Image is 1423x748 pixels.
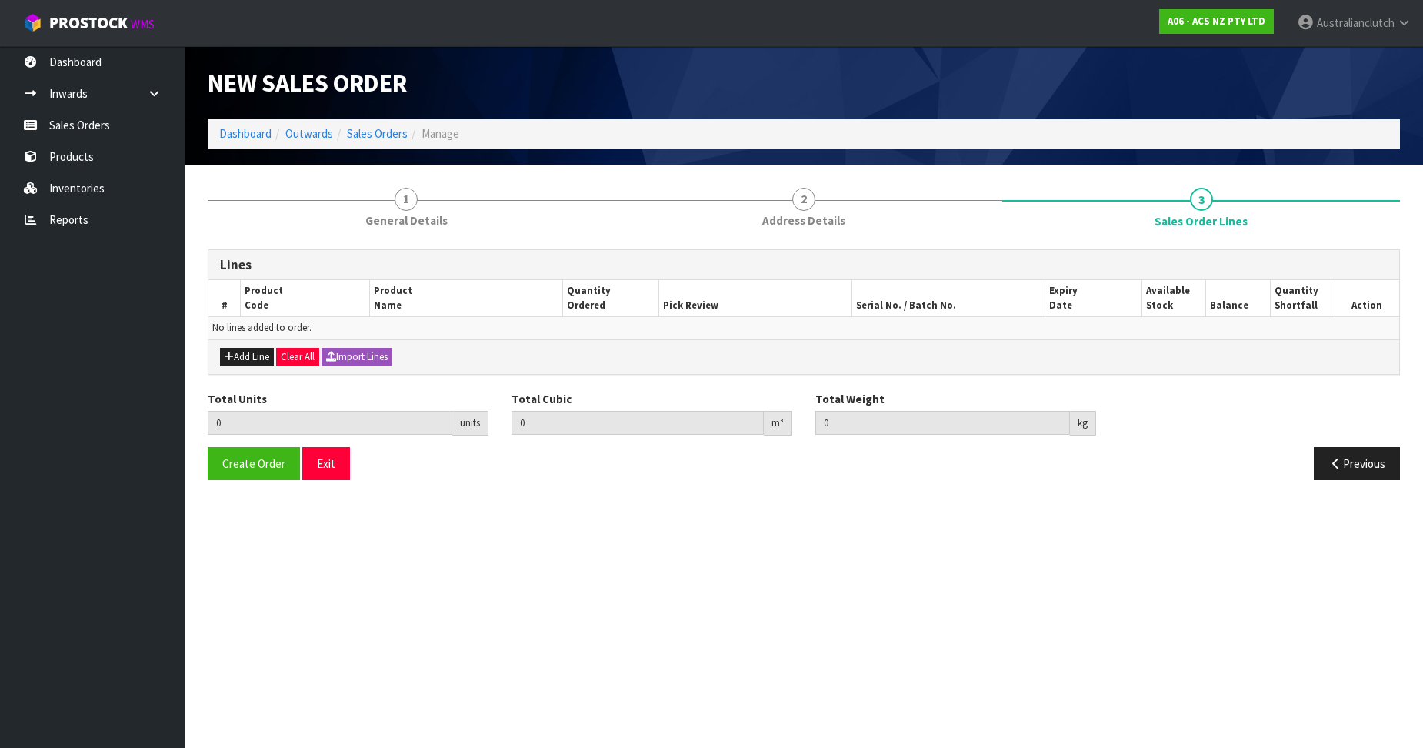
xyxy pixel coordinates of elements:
[369,280,562,316] th: Product Name
[1168,15,1265,28] strong: A06 - ACS NZ PTY LTD
[208,391,267,407] label: Total Units
[322,348,392,366] button: Import Lines
[422,126,459,141] span: Manage
[562,280,659,316] th: Quantity Ordered
[365,212,448,229] span: General Details
[764,411,792,436] div: m³
[208,280,241,316] th: #
[208,447,300,480] button: Create Order
[1190,188,1213,211] span: 3
[395,188,418,211] span: 1
[815,391,885,407] label: Total Weight
[222,456,285,471] span: Create Order
[208,238,1400,492] span: Sales Order Lines
[131,17,155,32] small: WMS
[49,13,128,33] span: ProStock
[1141,280,1206,316] th: Available Stock
[792,188,815,211] span: 2
[852,280,1045,316] th: Serial No. / Batch No.
[1271,280,1335,316] th: Quantity Shortfall
[815,411,1070,435] input: Total Weight
[1070,411,1096,436] div: kg
[1317,15,1395,30] span: Australianclutch
[1155,213,1248,229] span: Sales Order Lines
[347,126,408,141] a: Sales Orders
[208,317,1399,339] td: No lines added to order.
[762,212,845,229] span: Address Details
[1045,280,1142,316] th: Expiry Date
[512,411,764,435] input: Total Cubic
[285,126,333,141] a: Outwards
[220,258,1388,272] h3: Lines
[1206,280,1271,316] th: Balance
[659,280,852,316] th: Pick Review
[208,67,407,99] span: New Sales Order
[452,411,488,436] div: units
[276,348,319,366] button: Clear All
[23,13,42,32] img: cube-alt.png
[512,391,572,407] label: Total Cubic
[241,280,369,316] th: Product Code
[220,348,274,366] button: Add Line
[219,126,272,141] a: Dashboard
[1314,447,1400,480] button: Previous
[1335,280,1399,316] th: Action
[208,411,452,435] input: Total Units
[302,447,350,480] button: Exit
